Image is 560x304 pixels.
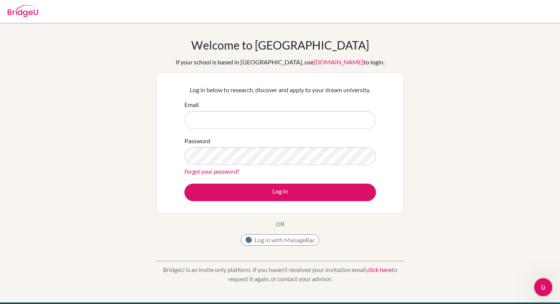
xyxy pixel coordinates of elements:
[8,5,38,17] img: Bridge-U
[184,168,239,175] a: Forgot your password?
[176,58,384,67] div: If your school is based in [GEOGRAPHIC_DATA], use to login.
[191,38,369,52] h1: Welcome to [GEOGRAPHIC_DATA]
[314,58,363,66] a: [DOMAIN_NAME]
[184,100,199,109] label: Email
[241,234,319,246] button: Log in with ManageBac
[367,266,392,273] a: click here
[184,136,210,146] label: Password
[156,265,404,283] p: BridgeU is an invite only platform. If you haven’t received your invitation email, to request it ...
[276,219,285,229] p: OR
[534,278,552,296] iframe: Intercom live chat
[184,85,376,94] p: Log in below to research, discover and apply to your dream university.
[184,184,376,201] button: Log in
